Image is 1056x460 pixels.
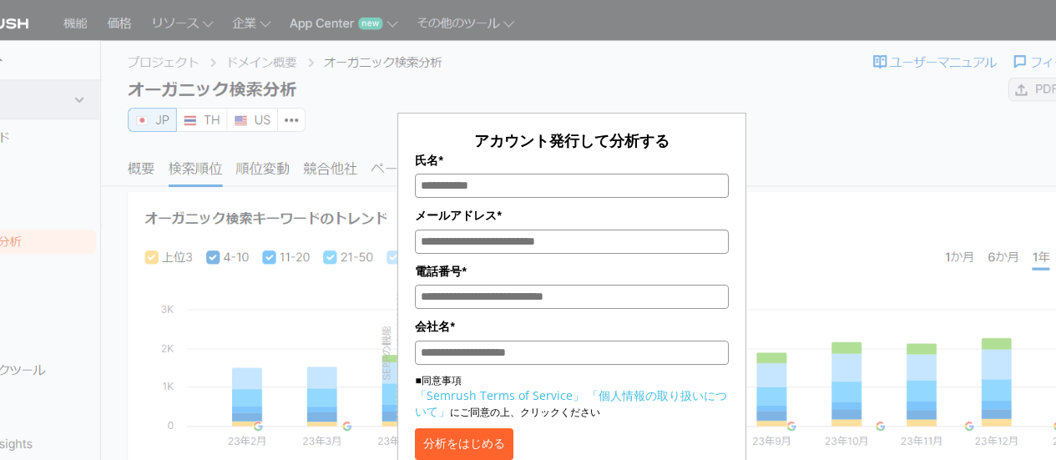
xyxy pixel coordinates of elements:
[415,262,728,281] label: 電話番号*
[474,130,669,150] span: アカウント発行して分析する
[415,387,727,419] a: 「個人情報の取り扱いについて」
[415,387,584,403] a: 「Semrush Terms of Service」
[415,373,728,420] p: ■同意事項 にご同意の上、クリックください
[415,206,728,225] label: メールアドレス*
[415,428,513,460] button: 分析をはじめる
